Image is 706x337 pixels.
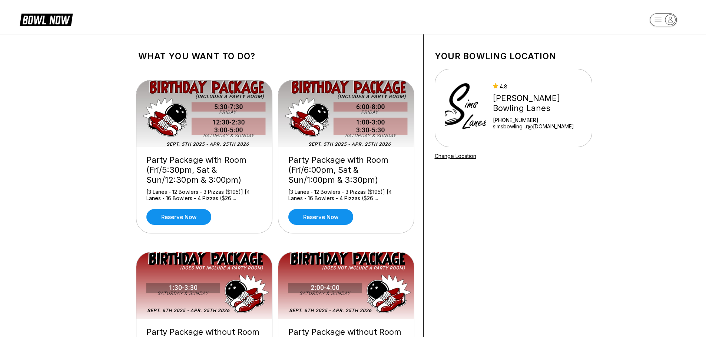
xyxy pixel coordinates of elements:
[493,93,588,113] div: [PERSON_NAME] Bowling Lanes
[278,80,415,147] img: Party Package with Room (Fri/6:00pm, Sat & Sun/1:00pm & 3:30pm)
[435,51,592,61] h1: Your bowling location
[146,209,211,225] a: Reserve now
[138,51,412,61] h1: What you want to do?
[146,155,262,185] div: Party Package with Room (Fri/5:30pm, Sat & Sun/12:30pm & 3:00pm)
[288,189,404,202] div: [3 Lanes - 12 Bowlers - 3 Pizzas ($195)] [4 Lanes - 16 Bowlers - 4 Pizzas ($26 ...
[146,189,262,202] div: [3 Lanes - 12 Bowlers - 3 Pizzas ($195)] [4 Lanes - 16 Bowlers - 4 Pizzas ($26 ...
[493,123,588,129] a: simsbowling...r@[DOMAIN_NAME]
[288,209,353,225] a: Reserve now
[136,252,273,319] img: Party Package without Room (Sat & Sun/1:30pm)
[493,83,588,90] div: 4.8
[493,117,588,123] div: [PHONE_NUMBER]
[435,153,476,159] a: Change Location
[136,80,273,147] img: Party Package with Room (Fri/5:30pm, Sat & Sun/12:30pm & 3:00pm)
[278,252,415,319] img: Party Package without Room (Sat & Sun/2:00pm)
[445,80,487,136] img: Sims Bowling Lanes
[288,155,404,185] div: Party Package with Room (Fri/6:00pm, Sat & Sun/1:00pm & 3:30pm)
